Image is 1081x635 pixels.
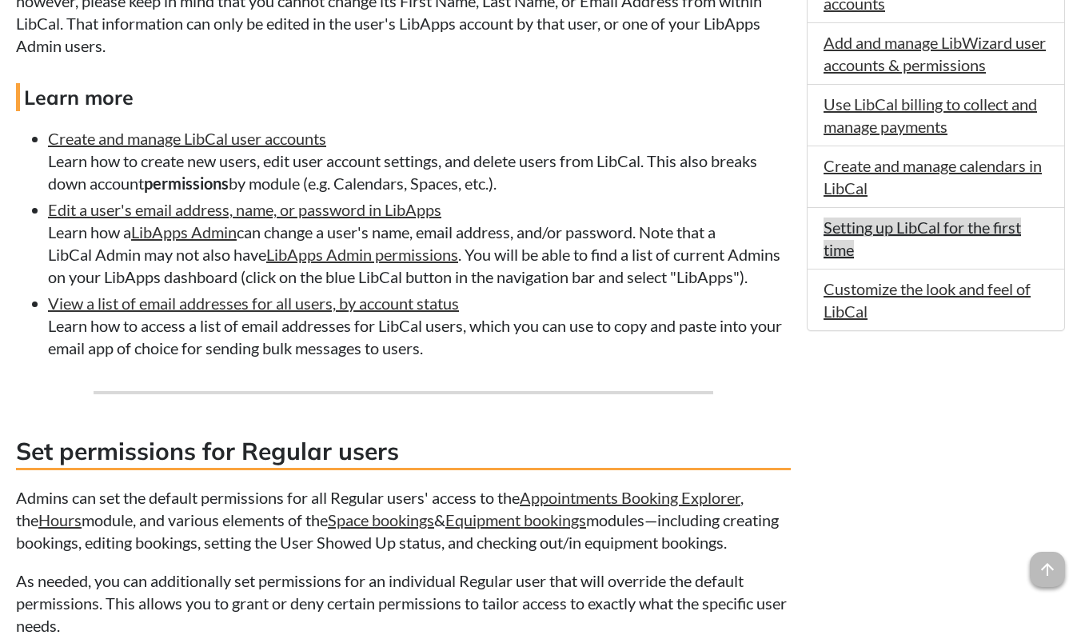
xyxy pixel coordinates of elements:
a: Edit a user's email address, name, or password in LibApps [48,200,441,219]
a: Hours [38,510,82,529]
a: Create and manage LibCal user accounts [48,129,326,148]
strong: permissions [144,174,229,193]
a: arrow_upward [1030,553,1065,573]
p: Admins can set the default permissions for all Regular users' access to the , the module, and var... [16,486,791,553]
span: arrow_upward [1030,552,1065,587]
a: Space bookings [328,510,434,529]
h4: Learn more [16,83,791,111]
a: View a list of email addresses for all users, by account status [48,294,459,313]
a: LibApps Admin [131,222,237,242]
a: LibApps Admin permissions [266,245,458,264]
a: Appointments Booking Explorer [520,488,740,507]
a: Create and manage calendars in LibCal [824,156,1042,198]
h3: Set permissions for Regular users [16,434,791,470]
li: Learn how to create new users, edit user account settings, and delete users from LibCal. This als... [48,127,791,194]
a: Use LibCal billing to collect and manage payments [824,94,1037,136]
a: Add and manage LibWizard user accounts & permissions [824,33,1046,74]
a: Customize the look and feel of LibCal [824,279,1031,321]
li: Learn how to access a list of email addresses for LibCal users, which you can use to copy and pas... [48,292,791,359]
a: Equipment bookings [445,510,586,529]
li: Learn how a can change a user's name, email address, and/or password. Note that a LibCal Admin ma... [48,198,791,288]
a: Setting up LibCal for the first time [824,218,1021,259]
